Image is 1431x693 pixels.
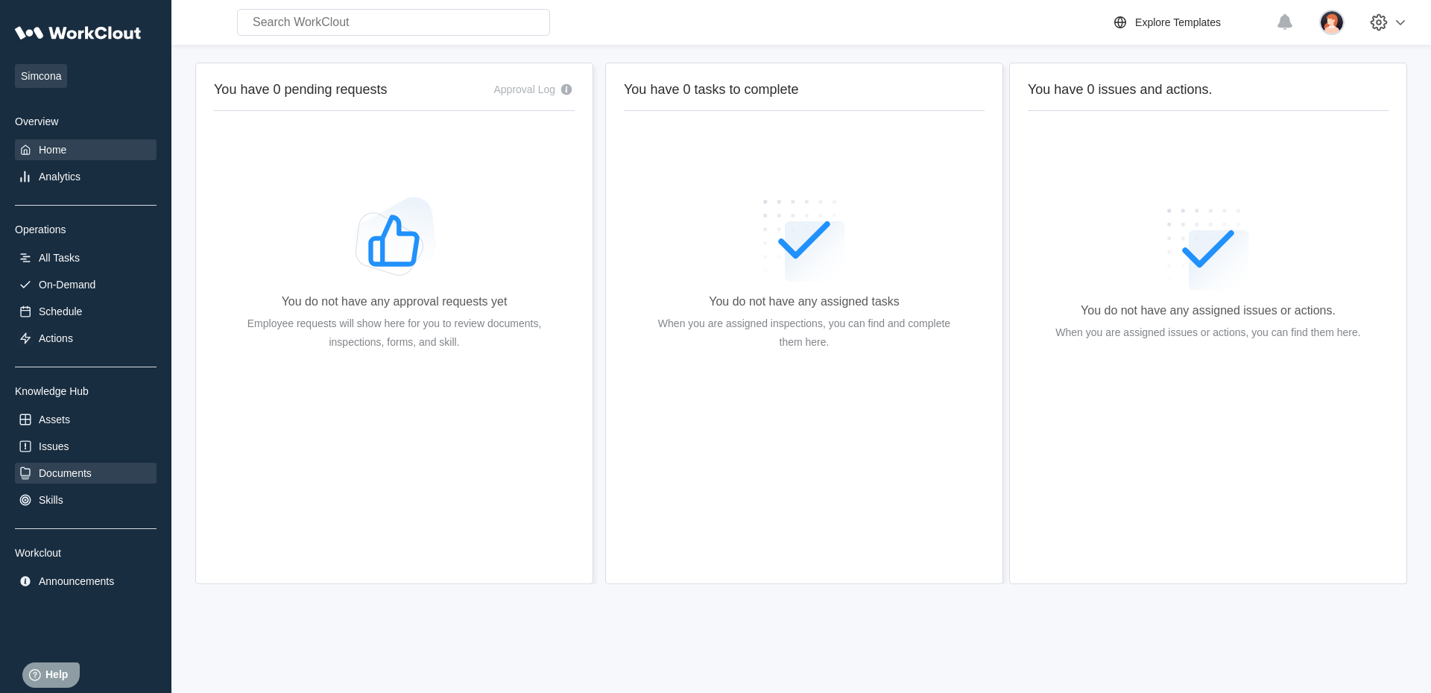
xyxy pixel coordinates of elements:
[1028,81,1389,98] h2: You have 0 issues and actions.
[15,463,157,484] a: Documents
[15,274,157,295] a: On-Demand
[15,409,157,430] a: Assets
[15,139,157,160] a: Home
[15,436,157,457] a: Issues
[648,314,961,352] div: When you are assigned inspections, you can find and complete them here.
[39,414,70,425] div: Assets
[39,306,82,317] div: Schedule
[39,144,66,156] div: Home
[624,81,985,98] h2: You have 0 tasks to complete
[39,332,73,344] div: Actions
[15,571,157,592] a: Announcements
[1135,16,1221,28] div: Explore Templates
[15,328,157,349] a: Actions
[238,314,551,352] div: Employee requests will show here for you to review documents, inspections, forms, and skill.
[237,9,550,36] input: Search WorkClout
[282,295,508,308] div: You do not have any approval requests yet
[15,247,157,268] a: All Tasks
[39,440,69,452] div: Issues
[1111,13,1269,31] a: Explore Templates
[493,83,555,95] div: Approval Log
[1319,10,1345,35] img: user-2.png
[15,547,157,559] div: Workclout
[15,301,157,322] a: Schedule
[15,115,157,127] div: Overview
[15,224,157,235] div: Operations
[214,81,388,98] h2: You have 0 pending requests
[39,279,95,291] div: On-Demand
[1055,323,1360,342] div: When you are assigned issues or actions, you can find them here.
[15,490,157,510] a: Skills
[1081,304,1336,317] div: You do not have any assigned issues or actions.
[39,467,92,479] div: Documents
[39,171,80,183] div: Analytics
[709,295,900,308] div: You do not have any assigned tasks
[15,166,157,187] a: Analytics
[39,494,63,506] div: Skills
[15,385,157,397] div: Knowledge Hub
[39,575,114,587] div: Announcements
[15,64,67,88] span: Simcona
[39,252,80,264] div: All Tasks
